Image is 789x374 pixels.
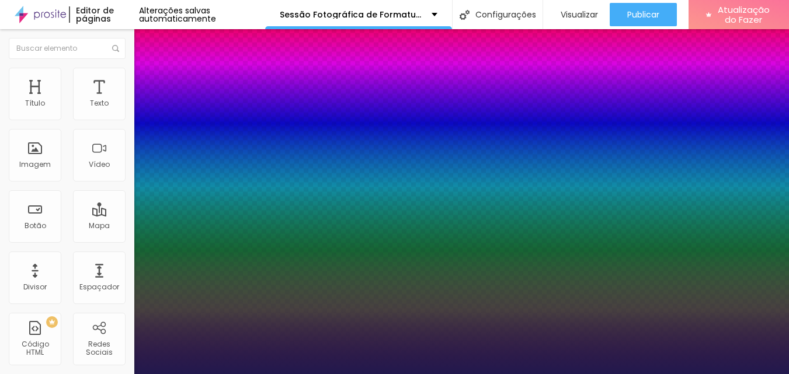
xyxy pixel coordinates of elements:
button: Visualizar [543,3,610,26]
font: Divisor [23,282,47,292]
font: Atualização do Fazer [718,4,770,26]
font: Vídeo [89,159,110,169]
font: Redes Sociais [86,339,113,357]
font: Texto [90,98,109,108]
img: Ícone [460,10,470,20]
font: Editor de páginas [76,5,114,25]
font: Configurações [475,9,536,20]
font: Mapa [89,221,110,230]
font: Título [25,98,45,108]
font: Sessão Fotográfica de Formatura [280,9,425,20]
font: Código HTML [22,339,49,357]
input: Buscar elemento [9,38,126,59]
font: Publicar [627,9,659,20]
img: Ícone [112,45,119,52]
button: Publicar [610,3,677,26]
font: Visualizar [561,9,598,20]
font: Imagem [19,159,51,169]
font: Espaçador [79,282,119,292]
font: Botão [25,221,46,230]
font: Alterações salvas automaticamente [139,5,216,25]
